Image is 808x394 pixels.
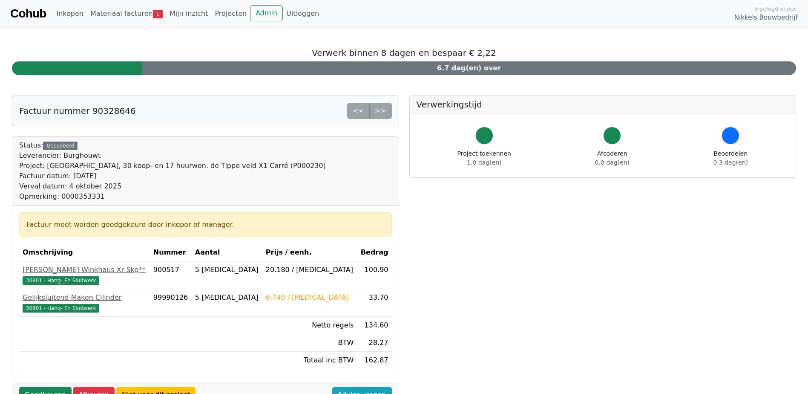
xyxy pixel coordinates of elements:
div: Afcoderen [595,149,630,167]
td: 100.90 [357,261,391,289]
td: 162.87 [357,352,391,369]
span: 30801 - Hang- En Sluitwerk [23,304,99,313]
span: 1 [153,10,163,18]
td: 33.70 [357,289,391,317]
div: 5 [MEDICAL_DATA] [195,293,259,303]
div: Gelijksluitend Maken Cilinder [23,293,147,303]
a: Mijn inzicht [166,5,212,22]
a: Admin [250,5,283,21]
th: Aantal [192,244,262,261]
td: 900517 [150,261,192,289]
th: Bedrag [357,244,391,261]
a: Cohub [10,3,46,24]
div: Beoordelen [713,149,748,167]
td: Totaal inc BTW [262,352,357,369]
span: 0.3 dag(en) [713,159,748,166]
div: Verval datum: 4 oktober 2025 [19,181,326,191]
span: 0.0 dag(en) [595,159,630,166]
td: BTW [262,334,357,352]
div: 20.180 / [MEDICAL_DATA] [266,265,354,275]
a: Uitloggen [283,5,322,22]
td: 134.60 [357,317,391,334]
div: 6.740 / [MEDICAL_DATA] [266,293,354,303]
div: Project toekennen [457,149,511,167]
span: Ingelogd onder: [754,5,798,13]
td: 28.27 [357,334,391,352]
h5: Verwerkingstijd [417,99,789,110]
div: Project: [GEOGRAPHIC_DATA], 30 koop- en 17 huurwon. de Tippe veld X1 Carré (P000230) [19,161,326,171]
a: Inkopen [53,5,86,22]
a: Projecten [211,5,250,22]
div: [PERSON_NAME] Winkhaus Xr Skg** [23,265,147,275]
th: Omschrijving [19,244,150,261]
th: Prijs / eenh. [262,244,357,261]
div: Leverancier: Burghouwt [19,151,326,161]
a: Gelijksluitend Maken Cilinder30801 - Hang- En Sluitwerk [23,293,147,313]
div: Factuur moet worden goedgekeurd door inkoper of manager. [26,220,385,230]
span: 1.0 dag(en) [467,159,501,166]
span: 30801 - Hang- En Sluitwerk [23,276,99,285]
td: Netto regels [262,317,357,334]
h5: Verwerk binnen 8 dagen en bespaar € 2,22 [12,48,796,58]
div: 5 [MEDICAL_DATA] [195,265,259,275]
td: 99990126 [150,289,192,317]
div: Gecodeerd [43,142,78,150]
th: Nummer [150,244,192,261]
h5: Factuur nummer 90328646 [19,106,136,116]
a: Materiaal facturen1 [87,5,166,22]
div: 6.7 dag(en) over [142,61,796,75]
div: Opmerking: 0000353331 [19,191,326,202]
div: Factuur datum: [DATE] [19,171,326,181]
a: [PERSON_NAME] Winkhaus Xr Skg**30801 - Hang- En Sluitwerk [23,265,147,285]
div: Status: [19,140,326,202]
span: Nikkels Bouwbedrijf [734,13,798,23]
